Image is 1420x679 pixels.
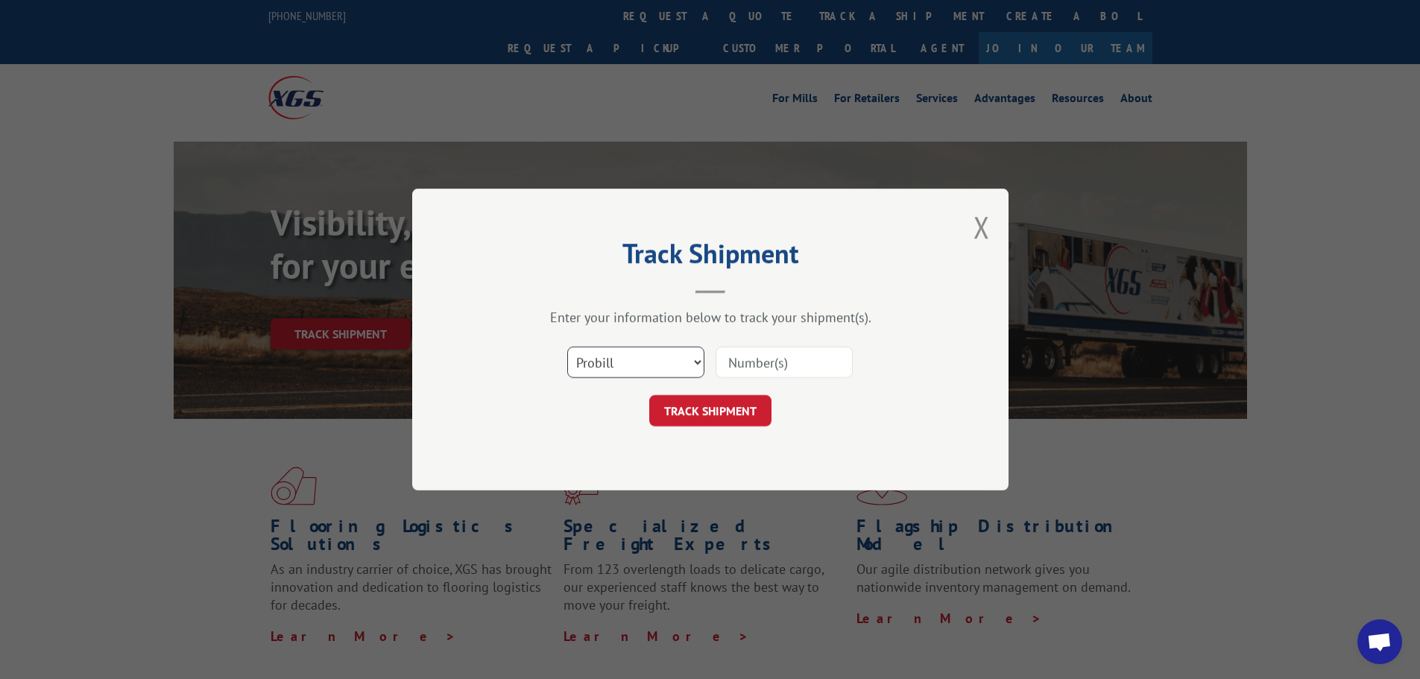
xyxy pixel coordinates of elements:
input: Number(s) [716,347,853,378]
button: Close modal [974,207,990,247]
div: Enter your information below to track your shipment(s). [487,309,934,326]
h2: Track Shipment [487,243,934,271]
button: TRACK SHIPMENT [649,395,771,426]
div: Open chat [1357,619,1402,664]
